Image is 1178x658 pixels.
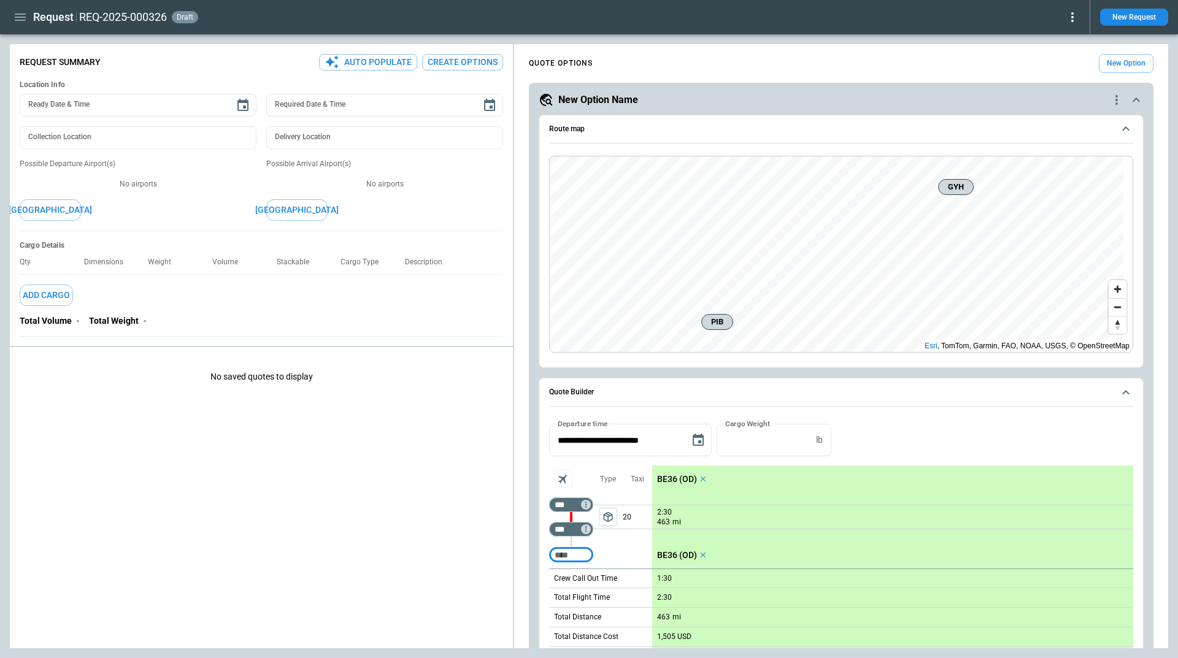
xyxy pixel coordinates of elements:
button: New Request [1100,9,1168,26]
span: PIB [707,316,728,328]
p: 463 [657,517,670,527]
button: Create Options [422,54,503,71]
button: Zoom in [1109,280,1126,298]
p: Possible Arrival Airport(s) [266,159,503,169]
p: Dimensions [84,258,133,267]
p: Cargo Type [341,258,388,267]
div: , TomTom, Garmin, FAO, NOAA, USGS, © OpenStreetMap [925,340,1130,352]
p: 2:30 [657,508,672,517]
button: [GEOGRAPHIC_DATA] [266,199,328,221]
span: GYH [944,181,968,193]
button: Reset bearing to north [1109,316,1126,334]
button: left aligned [599,508,617,526]
button: [GEOGRAPHIC_DATA] [20,199,81,221]
p: Qty [20,258,40,267]
label: Cargo Weight [725,418,770,429]
button: Add Cargo [20,285,73,306]
button: New Option Namequote-option-actions [539,93,1144,107]
p: mi [672,517,681,527]
p: Total Weight [89,316,139,326]
button: Quote Builder [549,378,1133,407]
div: Not found [549,522,593,537]
h6: Cargo Details [20,241,503,250]
p: 1,505 USD [657,632,691,641]
p: lb [816,435,823,445]
p: No airports [266,179,503,189]
button: Choose date [477,93,502,118]
p: BE36 (OD) [657,550,697,560]
canvas: Map [550,156,1123,353]
button: Choose date, selected date is Oct 17, 2025 [686,428,710,453]
button: Choose date [231,93,255,118]
div: Too short [549,548,593,562]
button: New Option [1099,54,1153,73]
p: mi [672,612,681,622]
p: Taxi [631,474,644,484]
p: Weight [148,258,181,267]
p: No saved quotes to display [10,352,513,402]
span: Type of sector [599,508,617,526]
p: Description [405,258,452,267]
h5: New Option Name [558,93,638,107]
span: draft [174,13,196,21]
p: - [144,316,146,326]
p: Total Distance [554,612,601,622]
h2: REQ-2025-000326 [79,10,167,25]
p: 1:30 [657,574,672,583]
p: BE36 (OD) [657,474,697,484]
p: Crew Call Out Time [554,573,617,584]
span: Aircraft selection [554,470,572,488]
h1: Request [33,10,74,25]
label: Departure time [558,418,608,429]
p: Volume [212,258,248,267]
span: package_2 [602,511,614,523]
p: Request Summary [20,57,101,67]
p: Total Volume [20,316,72,326]
p: Total Distance Cost [554,632,618,642]
p: No airports [20,179,256,189]
p: 20 [623,505,652,529]
h6: Location Info [20,80,503,90]
button: Zoom out [1109,298,1126,316]
p: Type [600,474,616,484]
button: Route map [549,115,1133,143]
div: Not found [549,497,593,512]
h6: Route map [549,125,585,133]
p: Possible Departure Airport(s) [20,159,256,169]
h4: QUOTE OPTIONS [529,61,593,66]
div: Route map [549,156,1133,353]
p: Stackable [277,258,319,267]
h6: Quote Builder [549,388,594,396]
p: 2:30 [657,593,672,602]
div: quote-option-actions [1109,93,1124,107]
a: Esri [925,342,937,350]
p: - [77,316,79,326]
p: 463 [657,613,670,622]
button: Auto Populate [319,54,417,71]
p: Total Flight Time [554,592,610,603]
